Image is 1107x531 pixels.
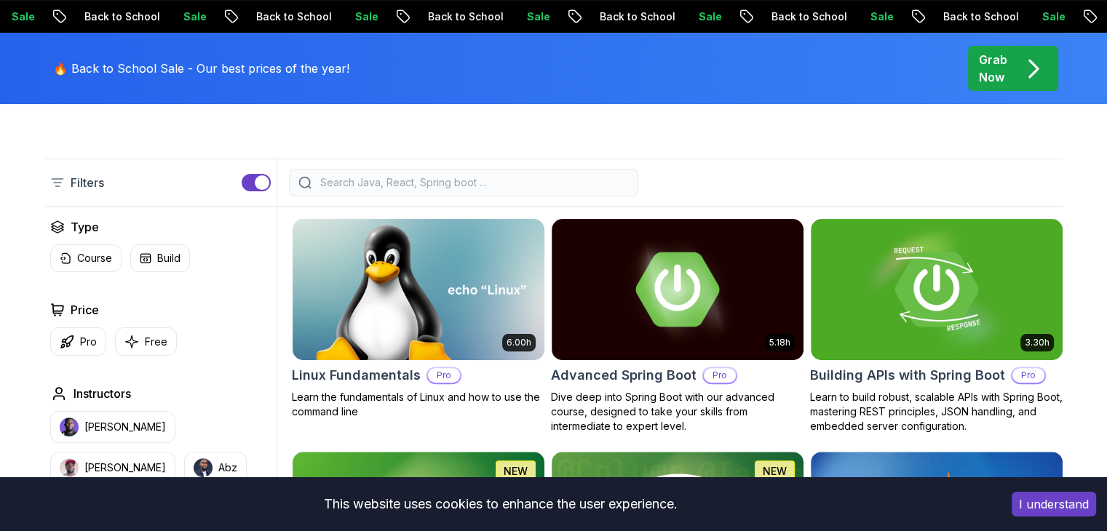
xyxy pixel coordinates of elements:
[810,218,1063,434] a: Building APIs with Spring Boot card3.30hBuilding APIs with Spring BootProLearn to build robust, s...
[507,337,531,348] p: 6.00h
[551,390,804,434] p: Dive deep into Spring Boot with our advanced course, designed to take your skills from intermedia...
[552,219,804,360] img: Advanced Spring Boot card
[50,327,106,356] button: Pro
[921,9,1020,24] p: Back to School
[71,174,104,191] p: Filters
[677,9,723,24] p: Sale
[50,411,175,443] button: instructor img[PERSON_NAME]
[551,218,804,434] a: Advanced Spring Boot card5.18hAdvanced Spring BootProDive deep into Spring Boot with our advanced...
[811,219,1063,360] img: Building APIs with Spring Boot card
[406,9,505,24] p: Back to School
[77,251,112,265] p: Course
[979,51,1007,86] p: Grab Now
[292,218,545,419] a: Linux Fundamentals card6.00hLinux FundamentalsProLearn the fundamentals of Linux and how to use t...
[60,458,79,477] img: instructor img
[157,251,180,265] p: Build
[704,368,736,383] p: Pro
[810,365,1005,386] h2: Building APIs with Spring Boot
[145,335,167,349] p: Free
[1020,9,1067,24] p: Sale
[293,219,544,360] img: Linux Fundamentals card
[849,9,895,24] p: Sale
[50,452,175,484] button: instructor img[PERSON_NAME]
[80,335,97,349] p: Pro
[292,390,545,419] p: Learn the fundamentals of Linux and how to use the command line
[84,460,166,475] p: [PERSON_NAME]
[769,337,790,348] p: 5.18h
[11,488,990,520] div: This website uses cookies to enhance the user experience.
[71,301,99,319] h2: Price
[750,9,849,24] p: Back to School
[63,9,162,24] p: Back to School
[53,60,349,77] p: 🔥 Back to School Sale - Our best prices of the year!
[1012,492,1096,516] button: Accept cookies
[292,365,421,386] h2: Linux Fundamentals
[763,464,787,479] p: NEW
[130,244,190,272] button: Build
[74,385,131,402] h2: Instructors
[578,9,677,24] p: Back to School
[60,418,79,436] img: instructor img
[218,460,237,475] p: Abz
[504,464,528,479] p: NEW
[505,9,552,24] p: Sale
[317,175,629,190] input: Search Java, React, Spring boot ...
[234,9,333,24] p: Back to School
[428,368,460,383] p: Pro
[333,9,380,24] p: Sale
[162,9,208,24] p: Sale
[1012,368,1044,383] p: Pro
[71,218,99,236] h2: Type
[551,365,697,386] h2: Advanced Spring Boot
[50,244,122,272] button: Course
[115,327,177,356] button: Free
[194,458,213,477] img: instructor img
[84,420,166,434] p: [PERSON_NAME]
[1025,337,1050,348] p: 3.30h
[184,452,247,484] button: instructor imgAbz
[810,390,1063,434] p: Learn to build robust, scalable APIs with Spring Boot, mastering REST principles, JSON handling, ...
